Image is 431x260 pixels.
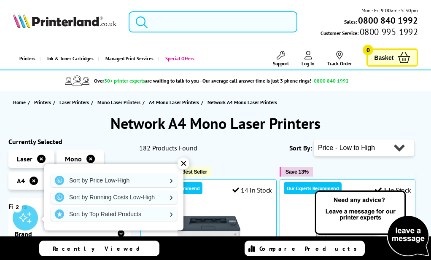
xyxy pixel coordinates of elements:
[13,13,116,28] img: Printerland Logo
[313,189,431,258] img: Open Live Chat window
[302,51,315,67] a: Log In
[17,177,25,185] span: A4
[15,230,124,238] div: Brand
[357,16,418,24] a: 0800 840 1992
[13,98,28,107] a: Home
[51,190,177,204] a: Sort by Running Costs Low-High
[286,169,309,175] span: Save 13%
[97,98,140,107] span: Mono Laser Printers
[358,28,418,36] span: 0800 995 1992
[47,48,94,70] span: Ink & Toner Cartridges
[8,137,131,146] div: Currently Selected
[94,78,199,84] span: Over are waiting to talk to you
[39,241,159,256] a: Recently Viewed
[284,182,342,194] div: Our Experts Recommend
[273,60,289,67] span: Support
[149,98,201,107] a: A4 Mono Laser Printers
[314,78,349,84] span: 0800 840 1992
[200,78,349,84] span: - Our average call answer time is just 3 phone rings! -
[158,48,199,70] a: Special Offers
[13,202,22,212] div: 2
[321,28,418,37] span: Customer Service:
[327,51,352,67] a: Track Order
[375,186,411,194] div: 1 In Stock
[259,245,361,252] span: Compare Products
[245,241,365,256] a: Compare Products
[363,45,373,55] span: 0
[13,13,116,30] a: Printerland Logo
[302,60,315,67] span: Log In
[280,167,313,177] button: Save 13%
[366,48,418,67] a: Basket 0
[207,99,277,105] span: Network A4 Mono Laser Printers
[139,144,197,152] span: 182 Products Found
[8,202,27,211] span: Filters
[13,48,40,70] a: Printers
[98,48,158,70] a: Managed Print Services
[289,144,312,152] span: Sort By:
[51,207,177,221] a: Sort by Top Rated Products
[181,169,207,175] span: Best Seller
[8,113,423,133] h1: Network A4 Mono Laser Printers
[361,6,418,14] span: Mon - Fri 9:00am - 5:30pm
[344,18,357,26] span: Sales:
[97,98,143,107] a: Mono Laser Printers
[53,245,148,252] span: Recently Viewed
[358,15,418,26] b: 0800 840 1992
[175,167,211,177] button: Best Seller
[104,78,145,84] span: 30+ printer experts
[273,51,289,67] a: Support
[232,186,272,194] div: 14 In Stock
[59,98,91,107] a: Laser Printers
[59,98,89,107] span: Laser Printers
[149,98,199,107] span: A4 Mono Laser Printers
[34,98,51,107] span: Printers
[178,158,189,169] div: ✕
[51,174,177,187] a: Sort by Price Low-High
[17,155,32,163] span: Laser
[40,48,98,70] a: Ink & Toner Cartridges
[34,98,53,107] a: Printers
[374,52,393,63] span: Basket
[65,155,82,163] span: Mono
